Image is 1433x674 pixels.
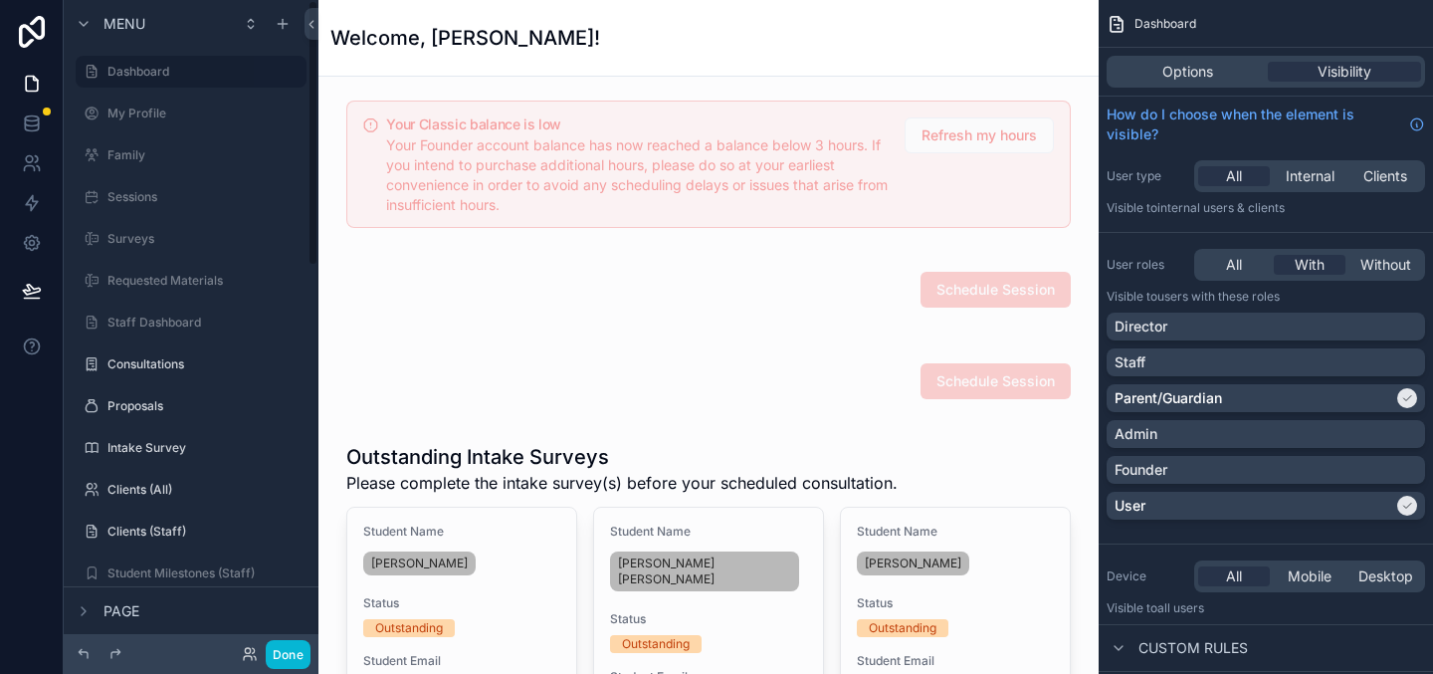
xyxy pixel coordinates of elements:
[1115,352,1145,372] p: Staff
[76,181,307,213] a: Sessions
[107,106,303,121] label: My Profile
[76,474,307,506] a: Clients (All)
[76,139,307,171] a: Family
[107,64,295,80] label: Dashboard
[1286,166,1334,186] span: Internal
[107,482,303,498] label: Clients (All)
[107,565,303,581] label: Student Milestones (Staff)
[76,98,307,129] a: My Profile
[1115,388,1222,408] p: Parent/Guardian
[1226,566,1242,586] span: All
[107,440,303,456] label: Intake Survey
[1134,16,1196,32] span: Dashboard
[1107,600,1425,616] p: Visible to
[76,223,307,255] a: Surveys
[76,516,307,548] a: Clients (Staff)
[76,390,307,422] a: Proposals
[76,348,307,380] a: Consultations
[1358,566,1413,586] span: Desktop
[1115,460,1167,480] p: Founder
[1157,200,1285,215] span: Internal users & clients
[1107,200,1425,216] p: Visible to
[1115,424,1157,444] p: Admin
[1138,638,1248,658] span: Custom rules
[1107,105,1401,144] span: How do I choose when the element is visible?
[1107,168,1186,184] label: User type
[266,640,310,669] button: Done
[107,315,303,331] label: Staff Dashboard
[1107,568,1186,584] label: Device
[1157,289,1280,304] span: Users with these roles
[1363,166,1407,186] span: Clients
[1288,566,1331,586] span: Mobile
[1157,600,1204,615] span: all users
[76,265,307,297] a: Requested Materials
[1115,496,1145,516] p: User
[1162,62,1213,82] span: Options
[107,356,303,372] label: Consultations
[1115,317,1167,337] p: Director
[1360,255,1411,275] span: Without
[107,147,303,163] label: Family
[107,273,303,289] label: Requested Materials
[76,558,307,589] a: Student Milestones (Staff)
[103,601,139,621] span: Page
[103,14,145,34] span: Menu
[1107,257,1186,273] label: User roles
[107,398,303,414] label: Proposals
[330,24,600,52] h1: Welcome, [PERSON_NAME]!
[1226,255,1242,275] span: All
[1295,255,1325,275] span: With
[1318,62,1371,82] span: Visibility
[76,56,307,88] a: Dashboard
[107,189,303,205] label: Sessions
[107,524,303,540] label: Clients (Staff)
[76,432,307,464] a: Intake Survey
[107,231,303,247] label: Surveys
[1107,105,1425,144] a: How do I choose when the element is visible?
[76,307,307,338] a: Staff Dashboard
[1107,289,1425,305] p: Visible to
[1226,166,1242,186] span: All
